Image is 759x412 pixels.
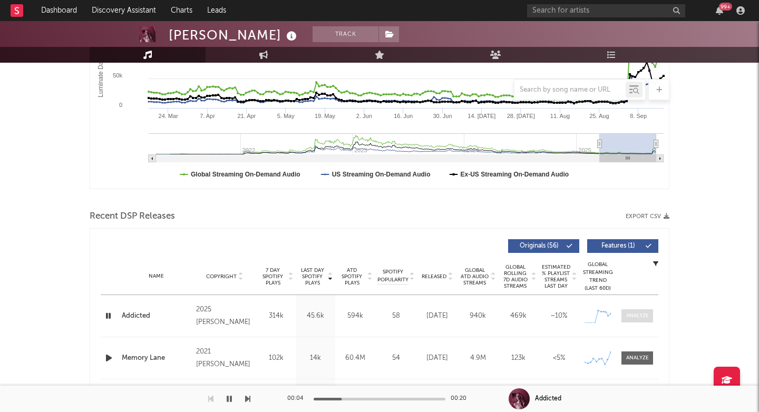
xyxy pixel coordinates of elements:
span: Global Rolling 7D Audio Streams [501,264,530,289]
div: 123k [501,353,536,364]
input: Search for artists [527,4,685,17]
div: Global Streaming Trend (Last 60D) [582,261,614,292]
div: 2025 [PERSON_NAME] [196,303,254,329]
text: 16. Jun [394,113,413,119]
div: 940k [460,311,495,321]
div: [DATE] [420,311,455,321]
div: ~ 10 % [541,311,577,321]
div: 45.6k [298,311,333,321]
text: 7. Apr [200,113,215,119]
span: Recent DSP Releases [90,210,175,223]
text: 30. Jun [433,113,452,119]
div: 99 + [719,3,732,11]
text: 2. Jun [356,113,372,119]
span: Released [422,273,446,280]
div: 102k [259,353,293,364]
div: Name [122,272,191,280]
button: 99+ [716,6,723,15]
text: Ex-US Streaming On-Demand Audio [461,171,569,178]
div: 54 [377,353,414,364]
text: 8. Sep [630,113,647,119]
span: Originals ( 56 ) [515,243,563,249]
div: Addicted [535,394,561,404]
div: [PERSON_NAME] [169,26,299,44]
div: <5% [541,353,577,364]
text: 50k [113,72,122,79]
text: 11. Aug [550,113,570,119]
div: 58 [377,311,414,321]
div: 2021 [PERSON_NAME] [196,346,254,371]
span: Spotify Popularity [377,268,408,284]
div: 314k [259,311,293,321]
span: Global ATD Audio Streams [460,267,489,286]
text: 19. May [315,113,336,119]
span: Copyright [206,273,237,280]
button: Export CSV [626,213,669,220]
div: 14k [298,353,333,364]
text: Luminate Daily Streams [97,30,104,97]
span: Estimated % Playlist Streams Last Day [541,264,570,289]
button: Features(1) [587,239,658,253]
div: 00:04 [287,393,308,405]
text: 5. May [277,113,295,119]
text: 28. [DATE] [507,113,535,119]
text: 25. Aug [589,113,609,119]
text: 0 [119,102,122,108]
span: Features ( 1 ) [594,243,643,249]
div: [DATE] [420,353,455,364]
button: Originals(56) [508,239,579,253]
text: Global Streaming On-Demand Audio [191,171,300,178]
text: 21. Apr [237,113,256,119]
span: Last Day Spotify Plays [298,267,326,286]
input: Search by song name or URL [514,86,626,94]
span: 7 Day Spotify Plays [259,267,287,286]
text: 14. [DATE] [468,113,495,119]
div: 60.4M [338,353,372,364]
span: ATD Spotify Plays [338,267,366,286]
text: 24. Mar [159,113,179,119]
a: Memory Lane [122,353,191,364]
div: 00:20 [451,393,472,405]
text: US Streaming On-Demand Audio [332,171,431,178]
a: Addicted [122,311,191,321]
div: 4.9M [460,353,495,364]
div: 469k [501,311,536,321]
div: 594k [338,311,372,321]
button: Track [313,26,378,42]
